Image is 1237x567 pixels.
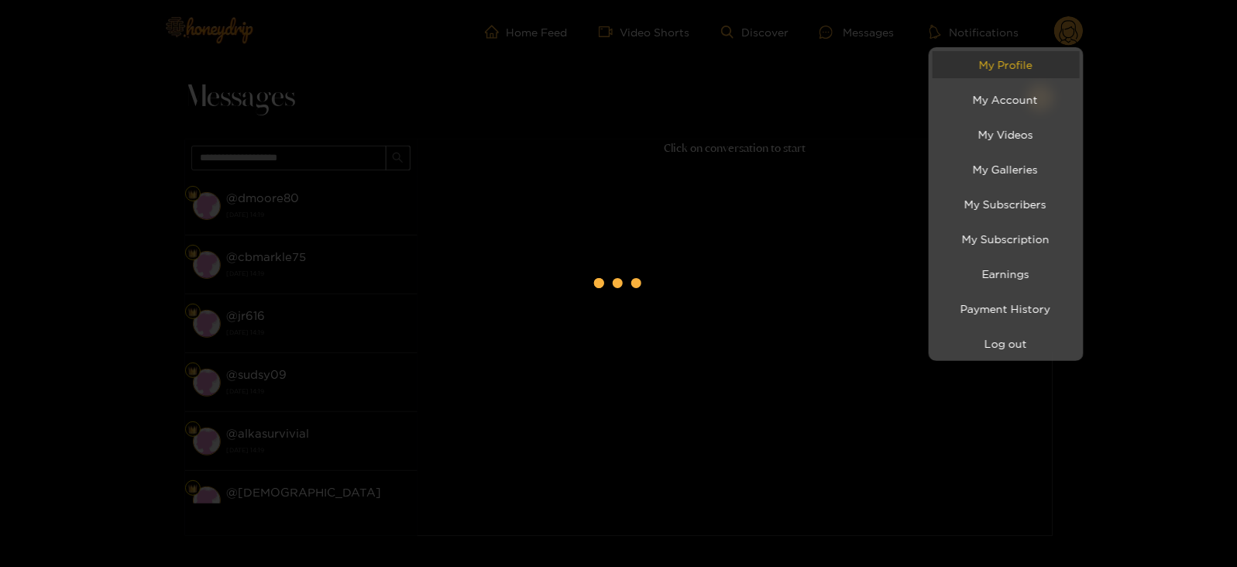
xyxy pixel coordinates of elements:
[933,225,1080,253] a: My Subscription
[933,86,1080,113] a: My Account
[933,191,1080,218] a: My Subscribers
[933,51,1080,78] a: My Profile
[933,260,1080,287] a: Earnings
[933,156,1080,183] a: My Galleries
[933,121,1080,148] a: My Videos
[933,330,1080,357] button: Log out
[933,295,1080,322] a: Payment History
